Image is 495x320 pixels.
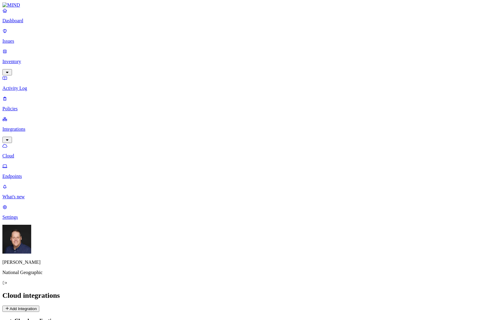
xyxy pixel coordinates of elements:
[2,126,493,132] p: Integrations
[2,75,493,91] a: Activity Log
[2,270,493,275] p: National Geographic
[2,215,493,220] p: Settings
[2,163,493,179] a: Endpoints
[2,38,493,44] p: Issues
[2,86,493,91] p: Activity Log
[2,96,493,111] a: Policies
[2,18,493,23] p: Dashboard
[2,291,493,300] h2: Cloud integrations
[2,174,493,179] p: Endpoints
[2,204,493,220] a: Settings
[2,184,493,200] a: What's new
[2,59,493,64] p: Inventory
[2,8,493,23] a: Dashboard
[2,49,493,75] a: Inventory
[2,143,493,159] a: Cloud
[2,106,493,111] p: Policies
[2,225,31,254] img: Mark DeCarlo
[2,260,493,265] p: [PERSON_NAME]
[2,116,493,142] a: Integrations
[2,194,493,200] p: What's new
[2,2,493,8] a: MIND
[2,2,20,8] img: MIND
[2,153,493,159] p: Cloud
[2,28,493,44] a: Issues
[2,306,39,312] button: Add Integration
